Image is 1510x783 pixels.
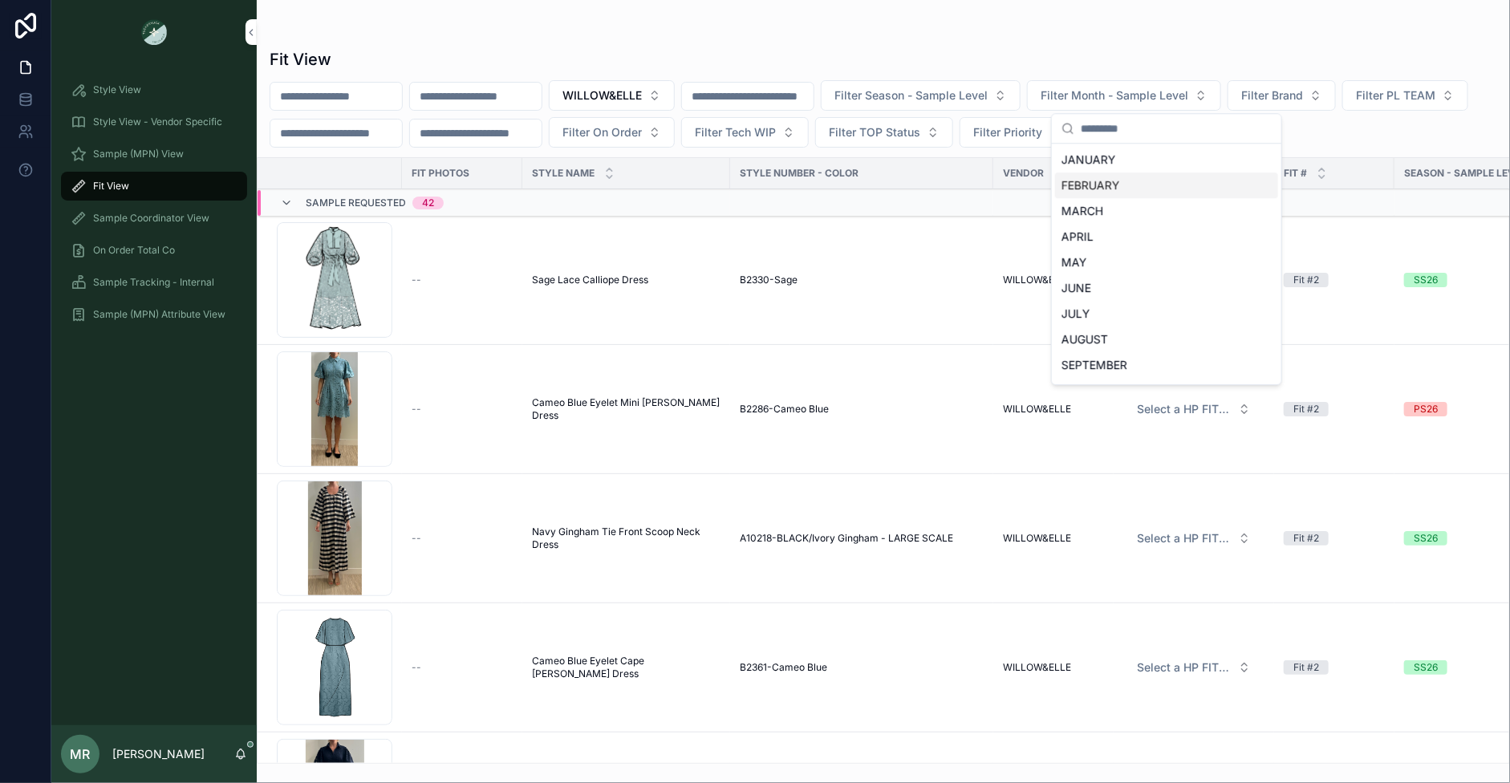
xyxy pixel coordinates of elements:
div: SS26 [1414,273,1438,287]
span: WILLOW&ELLE [1003,403,1071,416]
button: Select Button [681,117,809,148]
span: B2330-Sage [740,274,798,286]
span: Sample Requested [306,197,406,210]
button: Select Button [1228,80,1336,111]
div: SEPTEMBER [1055,352,1278,378]
a: Fit #2 [1284,402,1385,416]
span: WILLOW&ELLE [562,87,642,103]
div: Fit #2 [1293,273,1319,287]
a: Sample (MPN) Attribute View [61,300,247,329]
div: Fit #2 [1293,660,1319,675]
button: Select Button [960,117,1075,148]
a: -- [412,532,513,545]
a: A10218-BLACK/Ivory Gingham - LARGE SCALE [740,532,984,545]
a: Sample Coordinator View [61,204,247,233]
a: Style View - Vendor Specific [61,108,247,136]
div: AUGUST [1055,327,1278,352]
div: SS26 [1414,660,1438,675]
span: Sample (MPN) View [93,148,184,160]
a: Fit #2 [1284,531,1385,546]
span: Style View - Vendor Specific [93,116,222,128]
a: Style View [61,75,247,104]
span: B2286-Cameo Blue [740,403,829,416]
a: WILLOW&ELLE [1003,274,1104,286]
a: B2361-Cameo Blue [740,661,984,674]
span: Sage Lace Calliope Dress [532,274,648,286]
h1: Fit View [270,48,331,71]
a: Sage Lace Calliope Dress [532,274,720,286]
span: Fit Photos [412,167,469,180]
button: Select Button [1124,395,1264,424]
a: Navy Gingham Tie Front Scoop Neck Dress [532,525,720,551]
span: Select a HP FIT LEVEL [1137,659,1232,675]
button: Select Button [1342,80,1468,111]
button: Select Button [1124,653,1264,682]
a: Cameo Blue Eyelet Cape [PERSON_NAME] Dress [532,655,720,680]
a: Sample (MPN) View [61,140,247,168]
span: B2361-Cameo Blue [740,661,827,674]
span: A10218-BLACK/Ivory Gingham - LARGE SCALE [740,532,953,545]
span: -- [412,661,421,674]
div: JUNE [1055,275,1278,301]
span: MR [71,744,91,764]
span: Sample Coordinator View [93,212,209,225]
span: Filter On Order [562,124,642,140]
img: App logo [141,19,167,45]
span: Sample (MPN) Attribute View [93,308,225,321]
span: Select a HP FIT LEVEL [1137,530,1232,546]
span: Filter Season - Sample Level [834,87,988,103]
span: WILLOW&ELLE [1003,661,1071,674]
a: On Order Total Co [61,236,247,265]
span: Sample Tracking - Internal [93,276,214,289]
a: -- [412,403,513,416]
span: Filter Brand [1241,87,1303,103]
span: On Order Total Co [93,244,175,257]
a: Select Button [1123,394,1264,424]
button: Select Button [1027,80,1221,111]
span: Filter Tech WIP [695,124,776,140]
span: -- [412,403,421,416]
div: SS26 [1414,531,1438,546]
span: Style View [93,83,141,96]
span: Fit # [1284,167,1307,180]
a: B2286-Cameo Blue [740,403,984,416]
a: B2330-Sage [740,274,984,286]
span: STYLE NAME [532,167,595,180]
span: Select a HP FIT LEVEL [1137,401,1232,417]
div: FEBRUARY [1055,172,1278,198]
a: WILLOW&ELLE [1003,403,1104,416]
div: APRIL [1055,224,1278,250]
span: Fit View [93,180,129,193]
div: MAY [1055,250,1278,275]
div: scrollable content [51,64,257,350]
a: Select Button [1123,652,1264,683]
a: Fit #2 [1284,660,1385,675]
button: Select Button [1124,524,1264,553]
a: -- [412,274,513,286]
a: Fit #2 [1284,273,1385,287]
span: -- [412,532,421,545]
a: -- [412,661,513,674]
div: PS26 [1414,402,1438,416]
div: JANUARY [1055,147,1278,172]
span: Filter PL TEAM [1356,87,1435,103]
span: -- [412,274,421,286]
button: Select Button [549,117,675,148]
a: WILLOW&ELLE [1003,532,1104,545]
span: WILLOW&ELLE [1003,274,1071,286]
span: Vendor [1003,167,1044,180]
a: Fit View [61,172,247,201]
div: OCTOBER [1055,378,1278,404]
p: [PERSON_NAME] [112,746,205,762]
div: JULY [1055,301,1278,327]
a: WILLOW&ELLE [1003,661,1104,674]
button: Select Button [821,80,1021,111]
a: Sample Tracking - Internal [61,268,247,297]
a: Cameo Blue Eyelet Mini [PERSON_NAME] Dress [532,396,720,422]
span: Filter TOP Status [829,124,920,140]
a: Select Button [1123,523,1264,554]
span: WILLOW&ELLE [1003,532,1071,545]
